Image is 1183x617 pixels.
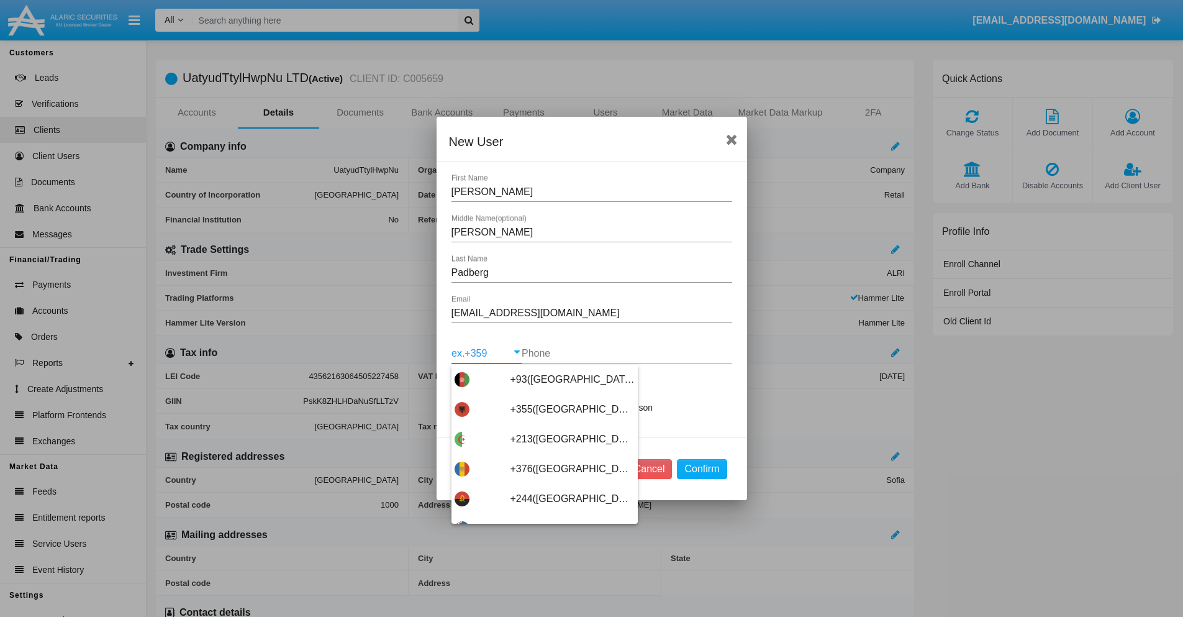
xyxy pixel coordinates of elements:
span: +376([GEOGRAPHIC_DATA]) [510,454,635,484]
span: +93([GEOGRAPHIC_DATA]) [510,365,635,395]
button: Confirm [677,459,727,479]
div: New User [449,132,735,152]
span: +1264([GEOGRAPHIC_DATA]) [510,514,635,544]
button: Cancel [627,459,673,479]
span: +244([GEOGRAPHIC_DATA]) [510,484,635,514]
span: +213([GEOGRAPHIC_DATA]) [510,424,635,454]
span: +355([GEOGRAPHIC_DATA]) [510,395,635,424]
